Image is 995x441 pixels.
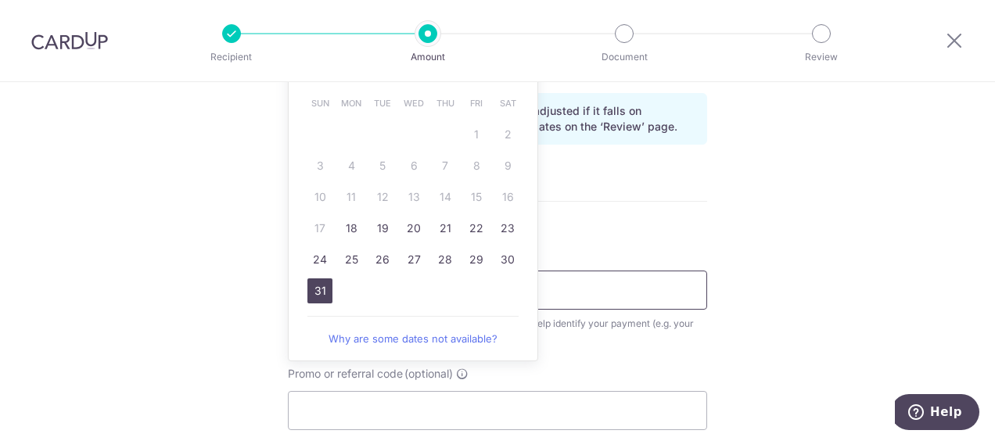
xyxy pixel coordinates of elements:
[370,49,486,65] p: Amount
[495,247,520,272] a: 30
[566,49,682,65] p: Document
[307,278,332,303] a: 31
[401,216,426,241] a: 20
[404,366,453,382] span: (optional)
[339,247,364,272] a: 25
[174,49,289,65] p: Recipient
[339,91,364,116] span: Monday
[433,216,458,241] a: 21
[401,247,426,272] a: 27
[307,247,332,272] a: 24
[31,31,108,50] img: CardUp
[307,91,332,116] span: Sunday
[495,216,520,241] a: 23
[370,91,395,116] span: Tuesday
[895,394,979,433] iframe: Opens a widget where you can find more information
[288,366,403,382] span: Promo or referral code
[464,216,489,241] a: 22
[370,216,395,241] a: 19
[370,247,395,272] a: 26
[433,91,458,116] span: Thursday
[433,247,458,272] a: 28
[307,323,519,354] a: Why are some dates not available?
[495,91,520,116] span: Saturday
[339,216,364,241] a: 18
[763,49,879,65] p: Review
[401,91,426,116] span: Wednesday
[464,91,489,116] span: Friday
[464,247,489,272] a: 29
